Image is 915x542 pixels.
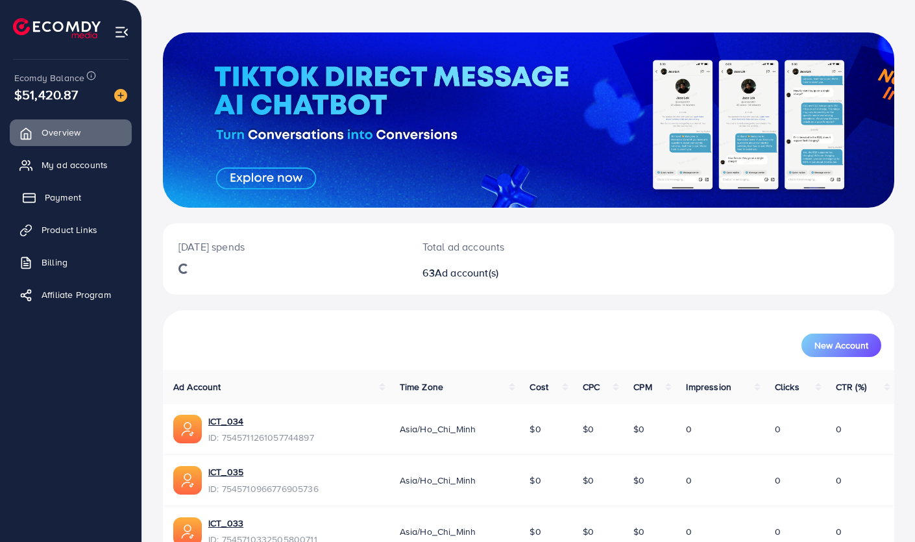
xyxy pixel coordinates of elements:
span: Ad account(s) [435,265,498,280]
span: 0 [775,474,781,487]
a: Product Links [10,217,132,243]
a: Affiliate Program [10,282,132,308]
a: Overview [10,119,132,145]
span: Payment [45,191,81,204]
span: ID: 7545710966776905736 [208,482,319,495]
img: ic-ads-acc.e4c84228.svg [173,415,202,443]
span: Product Links [42,223,97,236]
span: $0 [633,423,644,436]
span: Billing [42,256,67,269]
span: $0 [530,525,541,538]
p: Total ad accounts [422,239,574,254]
p: [DATE] spends [178,239,391,254]
span: 0 [836,423,842,436]
span: $0 [633,474,644,487]
span: 0 [775,525,781,538]
span: 0 [686,525,692,538]
span: New Account [814,341,868,350]
span: $0 [530,423,541,436]
span: Asia/Ho_Chi_Minh [400,423,476,436]
img: logo [13,18,101,38]
iframe: Chat [860,484,905,532]
span: ID: 7545711261057744897 [208,431,314,444]
span: Cost [530,380,548,393]
span: 0 [686,423,692,436]
span: $0 [583,474,594,487]
span: 0 [775,423,781,436]
a: Billing [10,249,132,275]
a: ICT_035 [208,465,319,478]
span: Asia/Ho_Chi_Minh [400,474,476,487]
span: $51,420.87 [14,85,79,104]
span: 0 [686,474,692,487]
span: $0 [583,423,594,436]
span: $0 [530,474,541,487]
span: Clicks [775,380,799,393]
span: CPC [583,380,600,393]
span: Ecomdy Balance [14,71,84,84]
img: ic-ads-acc.e4c84228.svg [173,466,202,495]
span: CPM [633,380,652,393]
img: menu [114,25,129,40]
span: My ad accounts [42,158,108,171]
span: $0 [583,525,594,538]
span: Time Zone [400,380,443,393]
a: My ad accounts [10,152,132,178]
h2: 63 [422,267,574,279]
span: Affiliate Program [42,288,111,301]
span: 0 [836,525,842,538]
button: New Account [801,334,881,357]
span: Asia/Ho_Chi_Minh [400,525,476,538]
span: CTR (%) [836,380,866,393]
span: Ad Account [173,380,221,393]
span: $0 [633,525,644,538]
a: Payment [10,184,132,210]
span: 0 [836,474,842,487]
a: ICT_033 [208,517,317,530]
span: Impression [686,380,731,393]
img: image [114,89,127,102]
span: Overview [42,126,80,139]
a: ICT_034 [208,415,314,428]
